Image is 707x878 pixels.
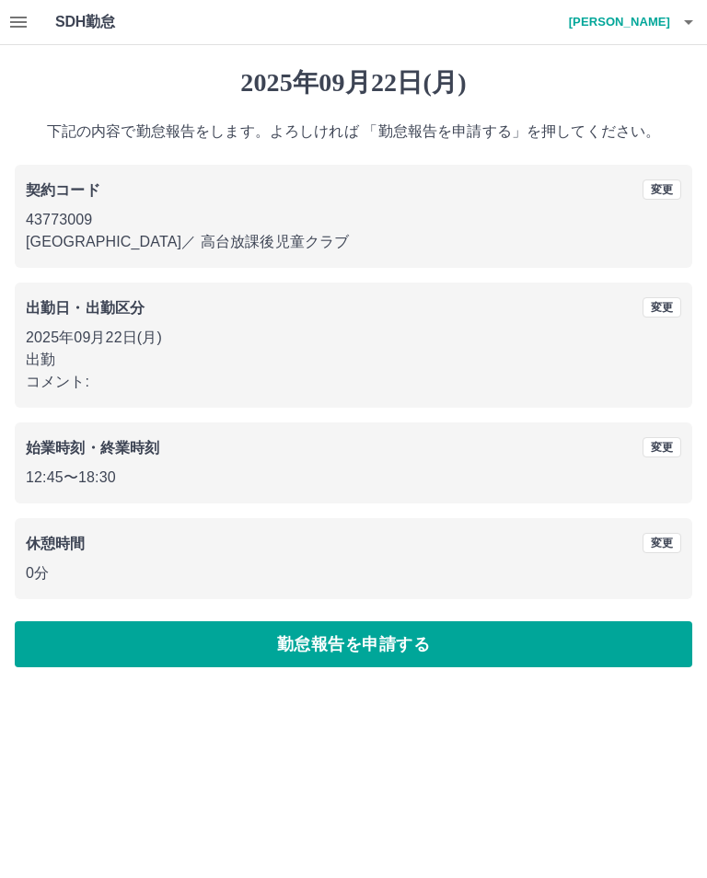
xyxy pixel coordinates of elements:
[26,562,681,584] p: 0分
[26,231,681,253] p: [GEOGRAPHIC_DATA] ／ 高台放課後児童クラブ
[26,300,145,316] b: 出勤日・出勤区分
[26,536,86,551] b: 休憩時間
[26,371,681,393] p: コメント:
[15,621,692,667] button: 勤怠報告を申請する
[26,327,681,349] p: 2025年09月22日(月)
[643,437,681,457] button: 変更
[15,121,692,143] p: 下記の内容で勤怠報告をします。よろしければ 「勤怠報告を申請する」を押してください。
[26,349,681,371] p: 出勤
[26,182,100,198] b: 契約コード
[643,297,681,318] button: 変更
[26,467,681,489] p: 12:45 〜 18:30
[15,67,692,98] h1: 2025年09月22日(月)
[26,209,681,231] p: 43773009
[643,179,681,200] button: 変更
[26,440,159,456] b: 始業時刻・終業時刻
[643,533,681,553] button: 変更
